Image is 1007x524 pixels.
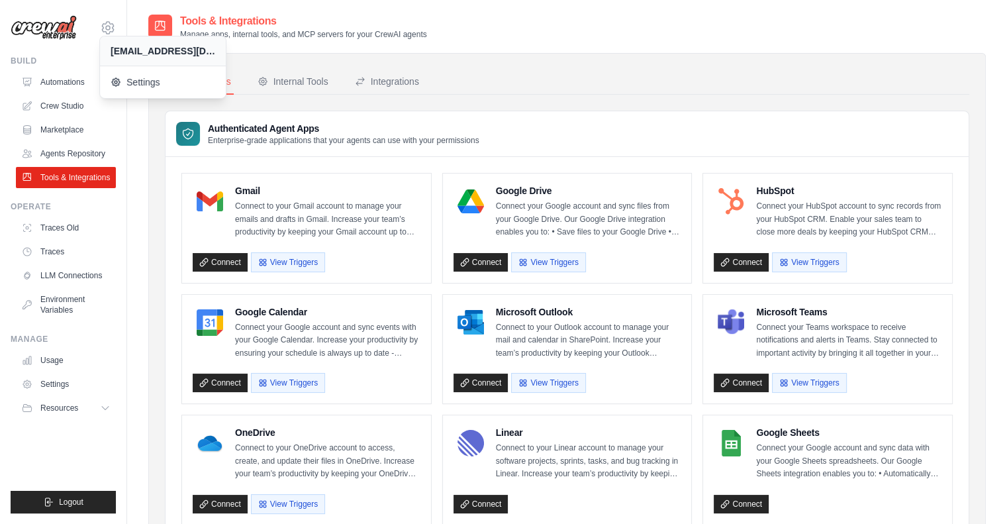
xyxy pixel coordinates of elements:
p: Manage apps, internal tools, and MCP servers for your CrewAI agents [180,29,427,40]
p: Connect to your OneDrive account to access, create, and update their files in OneDrive. Increase ... [235,442,420,481]
a: Automations [16,72,116,93]
a: Agents Repository [16,143,116,164]
h4: Microsoft Teams [756,305,941,319]
button: View Triggers [772,373,846,393]
img: Gmail Logo [197,188,223,215]
h2: Tools & Integrations [180,13,427,29]
a: Usage [16,350,116,371]
a: Connect [193,374,248,392]
button: View Triggers [251,373,325,393]
img: Logo [11,15,77,40]
img: HubSpot Logo [718,188,744,215]
p: Connect your Google account and sync events with your Google Calendar. Increase your productivity... [235,321,420,360]
a: Connect [714,374,769,392]
a: Environment Variables [16,289,116,321]
a: Connect [714,495,769,513]
p: Connect to your Gmail account to manage your emails and drafts in Gmail. Increase your team’s pro... [235,200,420,239]
img: Microsoft Outlook Logo [457,309,484,336]
button: Integrations [352,70,422,95]
span: Resources [40,403,78,413]
p: Connect your Google account and sync data with your Google Sheets spreadsheets. Our Google Sheets... [756,442,941,481]
img: Microsoft Teams Logo [718,309,744,336]
img: Google Sheets Logo [718,430,744,456]
span: Settings [111,76,215,89]
a: Connect [193,253,248,272]
button: Resources [16,397,116,419]
a: Traces Old [16,217,116,238]
h4: Linear [496,426,681,439]
h3: Authenticated Agent Apps [208,122,479,135]
span: Logout [59,497,83,507]
img: Google Drive Logo [457,188,484,215]
button: View Triggers [772,252,846,272]
p: Enterprise-grade applications that your agents can use with your permissions [208,135,479,146]
img: Linear Logo [457,430,484,456]
div: Internal Tools [258,75,328,88]
a: Marketplace [16,119,116,140]
p: Connect your Teams workspace to receive notifications and alerts in Teams. Stay connected to impo... [756,321,941,360]
div: [EMAIL_ADDRESS][DOMAIN_NAME] [111,44,215,58]
h4: Google Sheets [756,426,941,439]
a: Connect [454,253,508,272]
button: View Triggers [251,252,325,272]
a: Connect [714,253,769,272]
div: Operate [11,201,116,212]
a: Settings [100,69,226,95]
h4: Microsoft Outlook [496,305,681,319]
a: Tools & Integrations [16,167,116,188]
h4: Google Calendar [235,305,420,319]
button: Internal Tools [255,70,331,95]
a: Connect [454,374,508,392]
p: Connect your Google account and sync files from your Google Drive. Our Google Drive integration e... [496,200,681,239]
a: Traces [16,241,116,262]
button: View Triggers [511,252,585,272]
p: Connect to your Outlook account to manage your mail and calendar in SharePoint. Increase your tea... [496,321,681,360]
div: Integrations [355,75,419,88]
button: View Triggers [511,373,585,393]
a: Connect [454,495,508,513]
img: Google Calendar Logo [197,309,223,336]
p: Connect to your Linear account to manage your software projects, sprints, tasks, and bug tracking... [496,442,681,481]
h4: HubSpot [756,184,941,197]
div: Manage [11,334,116,344]
div: Build [11,56,116,66]
a: Connect [193,495,248,513]
a: Settings [16,374,116,395]
h4: Google Drive [496,184,681,197]
a: LLM Connections [16,265,116,286]
h4: OneDrive [235,426,420,439]
button: View Triggers [251,494,325,514]
img: OneDrive Logo [197,430,223,456]
button: Logout [11,491,116,513]
h4: Gmail [235,184,420,197]
p: Connect your HubSpot account to sync records from your HubSpot CRM. Enable your sales team to clo... [756,200,941,239]
a: Crew Studio [16,95,116,117]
